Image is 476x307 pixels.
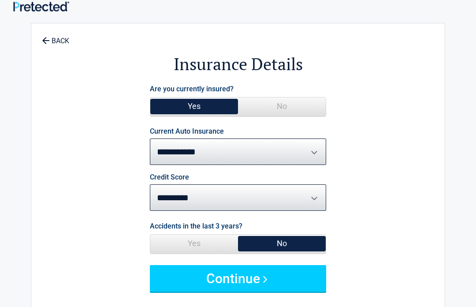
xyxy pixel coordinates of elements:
h2: Insurance Details [80,53,396,75]
label: Current Auto Insurance [150,128,224,135]
span: Yes [150,235,238,252]
img: Main Logo [13,1,69,11]
span: No [238,97,326,115]
label: Accidents in the last 3 years? [150,220,242,232]
span: No [238,235,326,252]
label: Are you currently insured? [150,83,234,95]
label: Credit Score [150,174,189,181]
button: Continue [150,265,326,292]
span: Yes [150,97,238,115]
a: BACK [40,29,71,45]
